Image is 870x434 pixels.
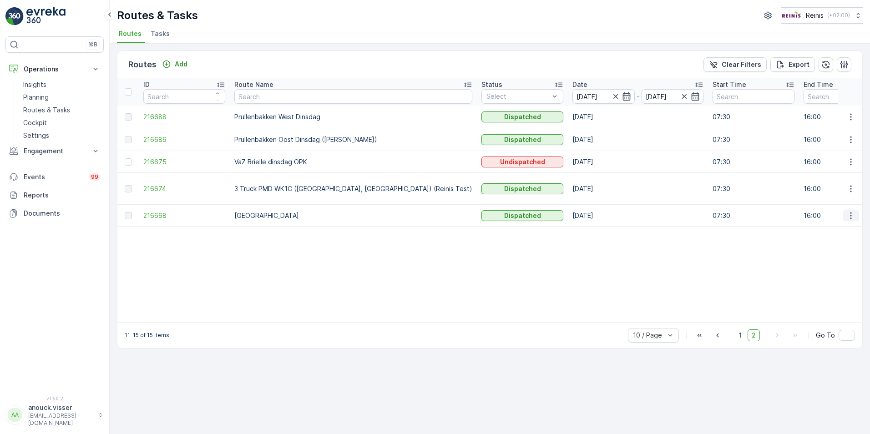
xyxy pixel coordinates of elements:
p: Reports [24,191,100,200]
p: Cockpit [23,118,47,127]
a: Documents [5,204,104,222]
a: Routes & Tasks [20,104,104,116]
p: Reinis [806,11,824,20]
p: Operations [24,65,86,74]
td: [DATE] [568,173,708,205]
p: Routes & Tasks [23,106,70,115]
img: logo_light-DOdMpM7g.png [26,7,66,25]
span: Tasks [151,29,170,38]
img: logo [5,7,24,25]
a: 216688 [143,112,225,121]
p: ID [143,80,150,89]
p: 07:30 [713,135,794,144]
input: dd/mm/yyyy [572,89,635,104]
a: Events99 [5,168,104,186]
div: Toggle Row Selected [125,158,132,166]
div: Toggle Row Selected [125,212,132,219]
p: - [637,91,640,102]
p: Engagement [24,146,86,156]
p: ⌘B [88,41,97,48]
td: [DATE] [568,205,708,227]
td: [DATE] [568,151,708,173]
p: Start Time [713,80,746,89]
a: 216668 [143,211,225,220]
span: v 1.50.2 [5,396,104,401]
p: Add [175,60,187,69]
p: Insights [23,80,46,89]
p: VaZ Brielle dinsdag OPK [234,157,472,167]
input: Search [234,89,472,104]
a: 216674 [143,184,225,193]
button: Dispatched [481,210,563,221]
p: Route Name [234,80,273,89]
p: 07:30 [713,112,794,121]
p: End Time [804,80,833,89]
a: Planning [20,91,104,104]
a: Reports [5,186,104,204]
p: Routes & Tasks [117,8,198,23]
p: Dispatched [504,211,541,220]
button: Undispatched [481,156,563,167]
p: Settings [23,131,49,140]
p: Status [481,80,502,89]
button: Clear Filters [703,57,767,72]
td: [DATE] [568,106,708,128]
p: 07:30 [713,184,794,193]
a: Settings [20,129,104,142]
p: Date [572,80,587,89]
p: Routes [128,58,157,71]
p: anouck.visser [28,403,94,412]
p: Events [24,172,84,182]
a: 216675 [143,157,225,167]
span: 1 [735,329,746,341]
p: 99 [91,173,98,181]
button: Operations [5,60,104,78]
a: 216686 [143,135,225,144]
button: Export [770,57,815,72]
span: 2 [748,329,760,341]
p: Planning [23,93,49,102]
p: Dispatched [504,184,541,193]
button: Add [158,59,191,70]
button: Reinis(+02:00) [781,7,863,24]
p: [GEOGRAPHIC_DATA] [234,211,472,220]
p: ( +02:00 ) [827,12,850,19]
p: Prullenbakken West Dinsdag [234,112,472,121]
p: Dispatched [504,112,541,121]
input: dd/mm/yyyy [642,89,704,104]
p: Prullenbakken Oost Dinsdag ([PERSON_NAME]) [234,135,472,144]
button: Dispatched [481,183,563,194]
button: Engagement [5,142,104,160]
p: Documents [24,209,100,218]
p: [EMAIL_ADDRESS][DOMAIN_NAME] [28,412,94,427]
p: 07:30 [713,211,794,220]
img: Reinis-Logo-Vrijstaand_Tekengebied-1-copy2_aBO4n7j.png [781,10,802,20]
button: Dispatched [481,134,563,145]
div: AA [8,408,22,422]
p: 11-15 of 15 items [125,332,169,339]
p: Select [486,92,549,101]
div: Toggle Row Selected [125,185,132,192]
input: Search [713,89,794,104]
div: Toggle Row Selected [125,136,132,143]
p: Dispatched [504,135,541,144]
a: Cockpit [20,116,104,129]
button: AAanouck.visser[EMAIL_ADDRESS][DOMAIN_NAME] [5,403,104,427]
p: Clear Filters [722,60,761,69]
a: Insights [20,78,104,91]
div: Toggle Row Selected [125,113,132,121]
input: Search [143,89,225,104]
p: 3 Truck PMD WK1C ([GEOGRAPHIC_DATA], [GEOGRAPHIC_DATA]) (Reinis Test) [234,184,472,193]
p: 07:30 [713,157,794,167]
button: Dispatched [481,111,563,122]
p: Undispatched [500,157,545,167]
p: Export [789,60,809,69]
span: Go To [816,331,835,340]
span: Routes [119,29,142,38]
td: [DATE] [568,128,708,151]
